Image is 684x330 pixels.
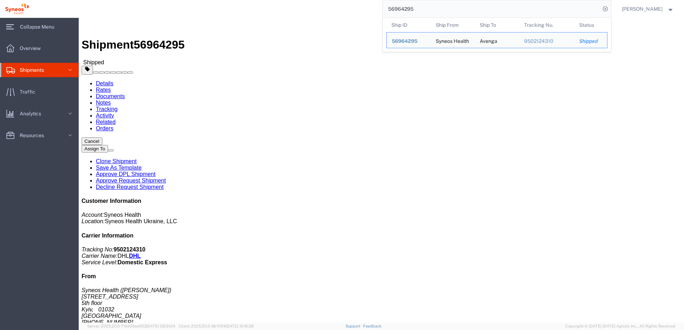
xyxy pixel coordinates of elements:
table: Search Results [386,18,611,52]
th: Ship ID [386,18,431,32]
span: 56964295 [392,38,417,44]
span: [DATE] 10:16:38 [226,324,254,328]
div: Syneos Health [435,32,469,48]
div: 9502124310 [524,37,569,45]
span: Analytics [20,106,46,121]
span: Overview [20,41,46,55]
a: Analytics [0,106,78,121]
span: Server: 2025.20.0-710e05ee653 [87,324,175,328]
span: Collapse Menu [20,20,59,34]
a: Shipments [0,63,78,77]
th: Ship From [430,18,475,32]
iframe: FS Legacy Container [79,18,684,322]
span: Traffic [20,85,40,99]
span: Resources [20,128,49,142]
th: Ship To [475,18,519,32]
input: Search for shipment number, reference number [383,0,600,17]
a: Feedback [363,324,381,328]
div: Avenga [480,32,497,48]
span: Copyright © [DATE]-[DATE] Agistix Inc., All Rights Reserved [565,323,675,329]
a: Traffic [0,85,78,99]
img: logo [5,4,29,14]
span: [DATE] 09:51:04 [146,324,175,328]
span: Shipments [20,63,49,77]
th: Tracking Nu. [519,18,574,32]
button: [PERSON_NAME] [621,5,674,13]
span: Natan Tateishi [622,5,663,13]
span: Client: 2025.20.0-8b113f4 [179,324,254,328]
div: Shipped [579,37,602,45]
a: Support [346,324,363,328]
th: Status [574,18,607,32]
a: Resources [0,128,78,142]
a: Overview [0,41,78,55]
div: 56964295 [392,37,426,45]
